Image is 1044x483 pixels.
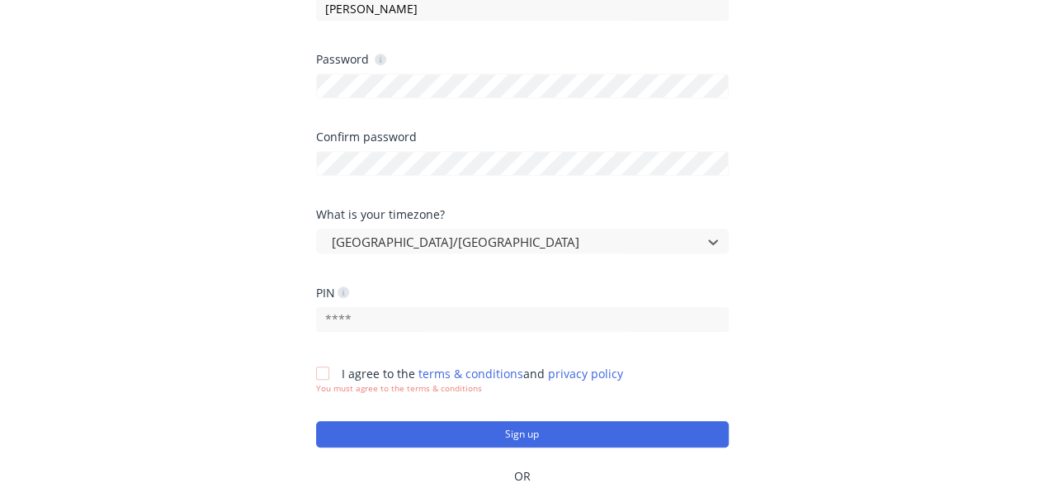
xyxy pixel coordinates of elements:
[418,366,523,381] a: terms & conditions
[316,51,386,67] div: Password
[316,209,729,220] div: What is your timezone?
[342,366,623,381] span: I agree to the and
[316,285,349,301] div: PIN
[316,131,729,143] div: Confirm password
[316,382,623,395] div: You must agree to the terms & conditions
[316,421,729,447] button: Sign up
[548,366,623,381] a: privacy policy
